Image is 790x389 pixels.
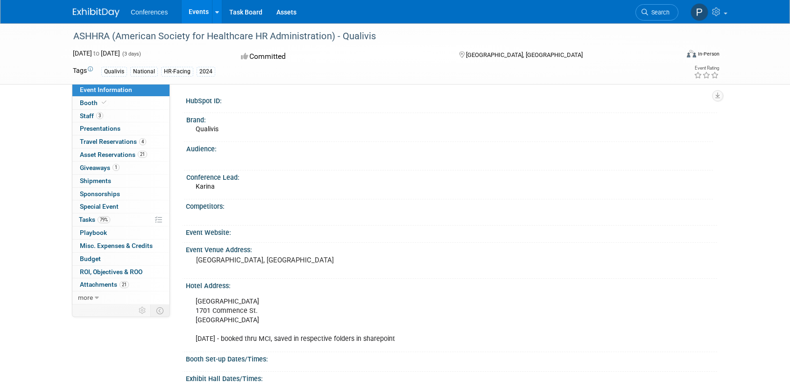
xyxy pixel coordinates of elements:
a: Presentations [72,122,169,135]
span: [GEOGRAPHIC_DATA], [GEOGRAPHIC_DATA] [466,51,583,58]
div: Qualivis [101,67,127,77]
span: Asset Reservations [80,151,147,158]
span: Misc. Expenses & Credits [80,242,153,249]
span: Event Information [80,86,132,93]
div: Event Format [623,49,719,63]
span: Booth [80,99,108,106]
td: Personalize Event Tab Strip [134,304,151,317]
span: Karina [196,183,215,190]
pre: [GEOGRAPHIC_DATA], [GEOGRAPHIC_DATA] [196,256,397,264]
a: Travel Reservations4 [72,135,169,148]
div: Audience: [186,142,713,154]
span: Tasks [79,216,110,223]
div: Event Venue Address: [186,243,717,255]
span: 21 [120,281,129,288]
span: Sponsorships [80,190,120,198]
a: ROI, Objectives & ROO [72,266,169,278]
span: 21 [138,151,147,158]
div: Conference Lead: [186,170,713,182]
div: Hotel Address: [186,279,717,290]
span: Search [648,9,670,16]
span: Playbook [80,229,107,236]
img: Priscilla Wheeler [691,3,708,21]
span: Special Event [80,203,119,210]
span: (3 days) [121,51,141,57]
div: HR-Facing [161,67,193,77]
span: Conferences [131,8,168,16]
span: Budget [80,255,101,262]
span: 4 [139,138,146,145]
td: Tags [73,66,93,77]
a: Sponsorships [72,188,169,200]
div: Committed [238,49,444,65]
a: Staff3 [72,110,169,122]
div: Exhibit Hall Dates/Times: [186,372,717,383]
a: Tasks79% [72,213,169,226]
img: ExhibitDay [73,8,120,17]
a: Giveaways1 [72,162,169,174]
div: Brand: [186,113,713,125]
td: Toggle Event Tabs [151,304,170,317]
a: Search [635,4,678,21]
a: Shipments [72,175,169,187]
div: 2024 [197,67,215,77]
a: Asset Reservations21 [72,149,169,161]
a: more [72,291,169,304]
div: [GEOGRAPHIC_DATA] 1701 Commence St. [GEOGRAPHIC_DATA] [DATE] - booked thru MCI, saved in respecti... [189,292,614,348]
div: In-Person [698,50,719,57]
a: Event Information [72,84,169,96]
span: to [92,50,101,57]
a: Budget [72,253,169,265]
a: Special Event [72,200,169,213]
div: National [130,67,158,77]
i: Booth reservation complete [102,100,106,105]
img: Format-Inperson.png [687,50,696,57]
div: Event Website: [186,226,717,237]
span: Shipments [80,177,111,184]
a: Booth [72,97,169,109]
a: Misc. Expenses & Credits [72,240,169,252]
span: Travel Reservations [80,138,146,145]
span: [DATE] [DATE] [73,50,120,57]
a: Playbook [72,226,169,239]
span: ROI, Objectives & ROO [80,268,142,276]
span: Presentations [80,125,120,132]
span: Attachments [80,281,129,288]
span: 1 [113,164,120,171]
span: 3 [96,112,103,119]
div: Event Rating [694,66,719,71]
div: HubSpot ID: [186,94,717,106]
span: Giveaways [80,164,120,171]
div: Competitors: [186,199,717,211]
div: Booth Set-up Dates/Times: [186,352,717,364]
div: ASHHRA (American Society for Healthcare HR Administration) - Qualivis [70,28,664,45]
span: Qualivis [196,125,219,133]
a: Attachments21 [72,278,169,291]
span: Staff [80,112,103,120]
span: 79% [98,216,110,223]
span: more [78,294,93,301]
